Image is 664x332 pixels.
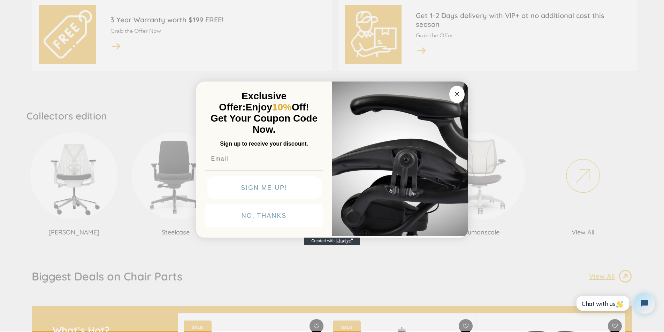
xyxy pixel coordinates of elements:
span: Enjoy Off! [246,102,309,113]
span: Sign up to receive your discount. [220,141,308,147]
button: SIGN ME UP! [207,176,322,199]
span: Get Your Coupon Code Now. [211,113,318,135]
input: Email [205,152,323,166]
iframe: Tidio Chat [569,287,661,320]
span: 10% [272,102,292,113]
button: NO, THANKS [205,204,323,227]
button: Close dialog [449,86,465,103]
a: Created with Klaviyo - opens in a new tab [304,237,360,245]
img: 92d77583-a095-41f6-84e7-858462e0427a.jpeg [332,80,468,236]
span: Exclusive Offer: [219,91,287,113]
